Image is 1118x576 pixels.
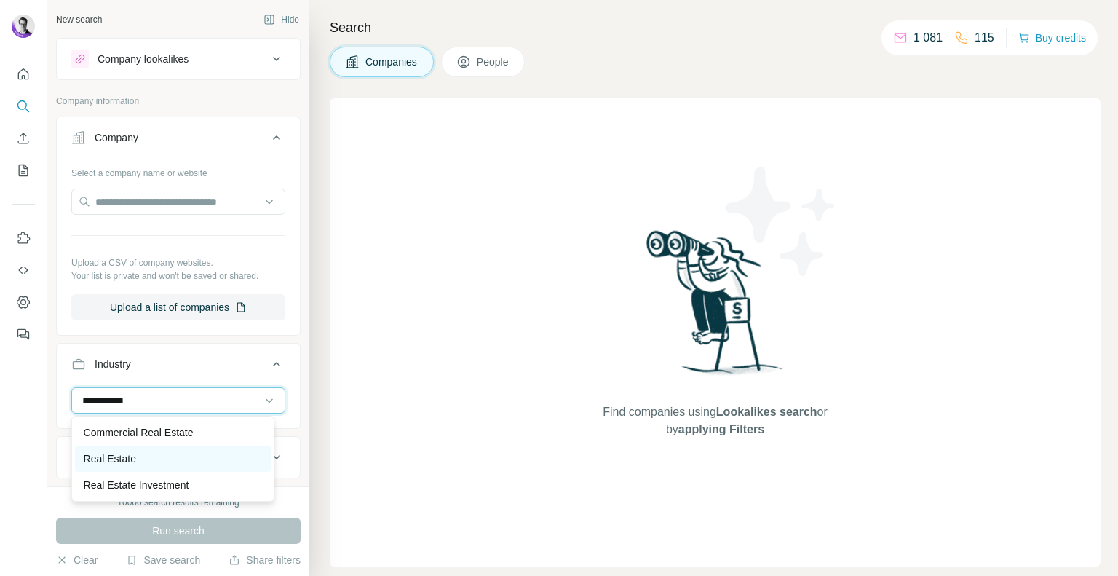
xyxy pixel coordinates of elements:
span: People [477,55,510,69]
p: Upload a CSV of company websites. [71,256,285,269]
button: My lists [12,157,35,184]
div: Select a company name or website [71,161,285,180]
div: New search [56,13,102,26]
p: 115 [975,29,994,47]
button: HQ location [57,440,300,475]
button: Quick start [12,61,35,87]
div: 10000 search results remaining [117,496,239,509]
button: Company lookalikes [57,42,300,76]
p: Real Estate Investment [84,478,189,492]
span: Companies [365,55,419,69]
button: Enrich CSV [12,125,35,151]
img: Surfe Illustration - Stars [715,156,847,287]
button: Use Surfe on LinkedIn [12,225,35,251]
span: Find companies using or by [598,403,831,438]
button: Dashboard [12,289,35,315]
button: Buy credits [1018,28,1086,48]
div: Company lookalikes [98,52,189,66]
div: Industry [95,357,131,371]
button: Clear [56,553,98,567]
button: Upload a list of companies [71,294,285,320]
span: Lookalikes search [716,406,817,418]
p: Your list is private and won't be saved or shared. [71,269,285,283]
button: Feedback [12,321,35,347]
button: Search [12,93,35,119]
img: Surfe Illustration - Woman searching with binoculars [640,226,791,389]
button: Industry [57,347,300,387]
p: Real Estate [84,451,136,466]
button: Use Surfe API [12,257,35,283]
p: Company information [56,95,301,108]
div: Company [95,130,138,145]
button: Company [57,120,300,161]
h4: Search [330,17,1101,38]
img: Avatar [12,15,35,38]
span: applying Filters [678,423,764,435]
p: 1 081 [913,29,943,47]
button: Share filters [229,553,301,567]
p: Commercial Real Estate [84,425,194,440]
button: Hide [253,9,309,31]
button: Save search [126,553,200,567]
